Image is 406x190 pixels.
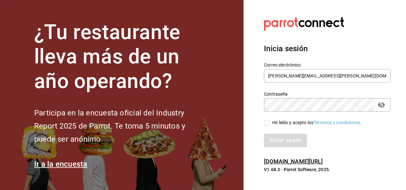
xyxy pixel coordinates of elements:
[264,69,391,83] input: Ingresa tu correo electrónico
[264,43,391,54] h3: Inicia sesión
[272,119,362,126] div: He leído y acepto los
[34,20,207,94] h1: ¿Tu restaurante lleva más de un año operando?
[264,158,323,165] a: [DOMAIN_NAME][URL]
[313,120,362,125] a: Términos y condiciones.
[264,62,391,67] label: Correo electrónico
[34,160,87,169] a: Ir a la encuesta
[264,91,391,96] label: Contraseña
[34,107,207,146] h2: Participa en la encuesta oficial del Industry Report 2025 de Parrot. Te toma 5 minutos y puede se...
[264,166,391,173] p: V1.68.3 - Parrot Software, 2025.
[376,99,387,110] button: passwordField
